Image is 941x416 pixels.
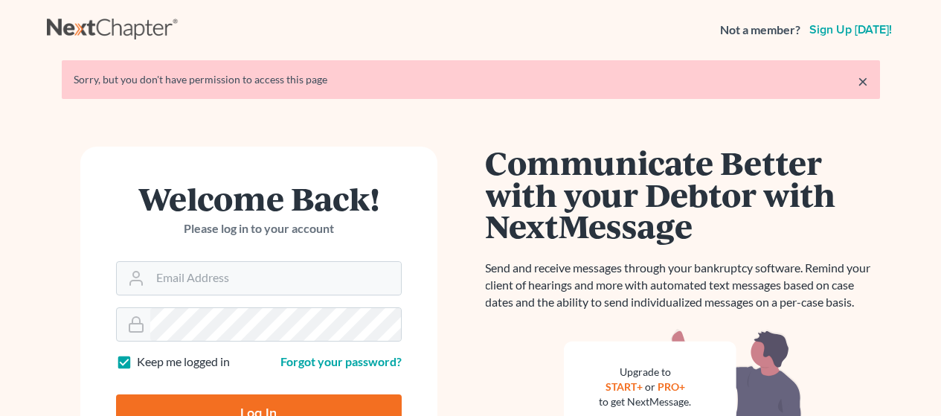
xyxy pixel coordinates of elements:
[658,380,685,393] a: PRO+
[486,147,880,242] h1: Communicate Better with your Debtor with NextMessage
[858,72,868,90] a: ×
[645,380,655,393] span: or
[116,220,402,237] p: Please log in to your account
[606,380,643,393] a: START+
[280,354,402,368] a: Forgot your password?
[720,22,800,39] strong: Not a member?
[486,260,880,311] p: Send and receive messages through your bankruptcy software. Remind your client of hearings and mo...
[74,72,868,87] div: Sorry, but you don't have permission to access this page
[137,353,230,371] label: Keep me logged in
[116,182,402,214] h1: Welcome Back!
[150,262,401,295] input: Email Address
[806,24,895,36] a: Sign up [DATE]!
[600,365,692,380] div: Upgrade to
[600,394,692,409] div: to get NextMessage.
